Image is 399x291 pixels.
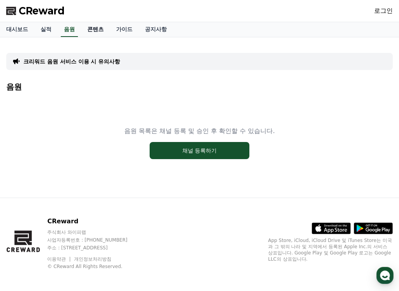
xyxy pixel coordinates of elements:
[23,58,120,65] a: 크리워드 음원 서비스 이용 시 유의사항
[47,237,142,243] p: 사업자등록번호 : [PHONE_NUMBER]
[150,142,249,159] button: 채널 등록하기
[47,256,72,262] a: 이용약관
[326,281,336,287] span: 설정
[47,263,142,270] p: © CReward All Rights Reserved.
[110,22,139,37] a: 가이드
[139,22,173,37] a: 공지사항
[19,5,65,17] span: CReward
[265,269,397,289] a: 설정
[124,126,275,136] p: 음원 목록은 채널 등록 및 승인 후 확인할 수 있습니다.
[47,217,142,226] p: CReward
[194,281,205,288] span: 대화
[134,269,265,289] a: 대화
[268,237,393,262] p: App Store, iCloud, iCloud Drive 및 iTunes Store는 미국과 그 밖의 나라 및 지역에서 등록된 Apple Inc.의 서비스 상표입니다. Goo...
[374,6,393,16] a: 로그인
[47,245,142,251] p: 주소 : [STREET_ADDRESS]
[2,269,134,289] a: 홈
[34,22,58,37] a: 실적
[6,82,393,91] h4: 음원
[81,22,110,37] a: 콘텐츠
[47,229,142,235] p: 주식회사 와이피랩
[65,281,71,287] span: 홈
[6,5,65,17] a: CReward
[61,22,78,37] a: 음원
[74,256,111,262] a: 개인정보처리방침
